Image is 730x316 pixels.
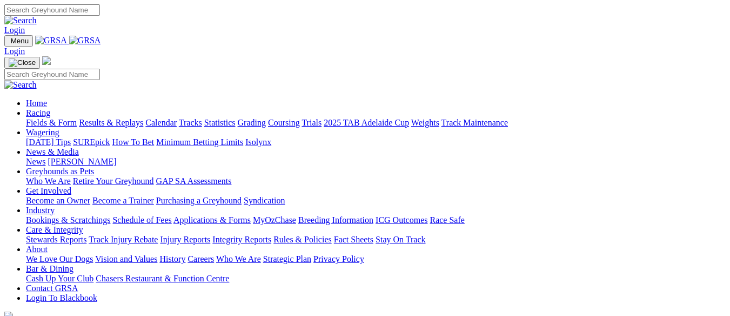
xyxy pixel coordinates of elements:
[69,36,101,45] img: GRSA
[26,108,50,117] a: Racing
[4,35,33,47] button: Toggle navigation
[26,215,726,225] div: Industry
[334,235,373,244] a: Fact Sheets
[26,274,93,283] a: Cash Up Your Club
[112,137,155,147] a: How To Bet
[273,235,332,244] a: Rules & Policies
[159,254,185,264] a: History
[302,118,322,127] a: Trials
[145,118,177,127] a: Calendar
[160,235,210,244] a: Injury Reports
[411,118,439,127] a: Weights
[4,57,40,69] button: Toggle navigation
[156,196,242,205] a: Purchasing a Greyhound
[95,254,157,264] a: Vision and Values
[376,215,427,225] a: ICG Outcomes
[26,147,79,156] a: News & Media
[4,47,25,56] a: Login
[26,196,726,206] div: Get Involved
[26,137,726,147] div: Wagering
[26,128,59,137] a: Wagering
[26,137,71,147] a: [DATE] Tips
[26,186,71,195] a: Get Involved
[244,196,285,205] a: Syndication
[179,118,202,127] a: Tracks
[187,254,214,264] a: Careers
[11,37,29,45] span: Menu
[26,254,93,264] a: We Love Our Dogs
[324,118,409,127] a: 2025 TAB Adelaide Cup
[430,215,464,225] a: Race Safe
[441,118,508,127] a: Track Maintenance
[26,235,86,244] a: Stewards Reports
[212,235,271,244] a: Integrity Reports
[26,284,78,293] a: Contact GRSA
[96,274,229,283] a: Chasers Restaurant & Function Centre
[48,157,116,166] a: [PERSON_NAME]
[26,167,94,176] a: Greyhounds as Pets
[26,98,47,108] a: Home
[216,254,261,264] a: Who We Are
[42,56,51,65] img: logo-grsa-white.png
[238,118,266,127] a: Grading
[26,206,55,215] a: Industry
[26,157,726,167] div: News & Media
[263,254,311,264] a: Strategic Plan
[26,293,97,302] a: Login To Blackbook
[73,137,110,147] a: SUREpick
[204,118,236,127] a: Statistics
[4,80,37,90] img: Search
[4,4,100,16] input: Search
[4,25,25,35] a: Login
[26,157,45,166] a: News
[156,176,232,186] a: GAP SA Assessments
[112,215,171,225] a: Schedule of Fees
[245,137,271,147] a: Isolynx
[26,225,83,234] a: Care & Integrity
[298,215,373,225] a: Breeding Information
[173,215,251,225] a: Applications & Forms
[4,16,37,25] img: Search
[79,118,143,127] a: Results & Replays
[156,137,243,147] a: Minimum Betting Limits
[376,235,425,244] a: Stay On Track
[253,215,296,225] a: MyOzChase
[26,264,73,273] a: Bar & Dining
[26,176,726,186] div: Greyhounds as Pets
[26,254,726,264] div: About
[26,235,726,245] div: Care & Integrity
[313,254,364,264] a: Privacy Policy
[26,196,90,205] a: Become an Owner
[26,245,48,254] a: About
[89,235,158,244] a: Track Injury Rebate
[92,196,154,205] a: Become a Trainer
[26,274,726,284] div: Bar & Dining
[26,215,110,225] a: Bookings & Scratchings
[26,176,71,186] a: Who We Are
[73,176,154,186] a: Retire Your Greyhound
[268,118,300,127] a: Coursing
[9,58,36,67] img: Close
[35,36,67,45] img: GRSA
[26,118,77,127] a: Fields & Form
[4,69,100,80] input: Search
[26,118,726,128] div: Racing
